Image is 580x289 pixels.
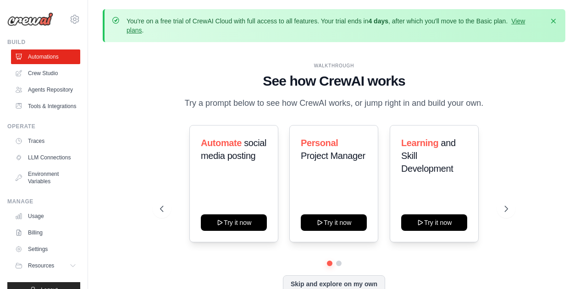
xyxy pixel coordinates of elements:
div: Operate [7,123,80,130]
span: Automate [201,138,242,148]
img: Logo [7,12,53,26]
a: Crew Studio [11,66,80,81]
span: and Skill Development [401,138,456,174]
a: Traces [11,134,80,148]
button: Try it now [201,214,267,231]
h1: See how CrewAI works [160,73,508,89]
p: You're on a free trial of CrewAI Cloud with full access to all features. Your trial ends in , aft... [127,16,543,35]
p: Try a prompt below to see how CrewAI works, or jump right in and build your own. [180,97,488,110]
span: Project Manager [301,151,365,161]
button: Try it now [401,214,467,231]
button: Try it now [301,214,367,231]
span: Resources [28,262,54,269]
a: LLM Connections [11,150,80,165]
a: Automations [11,49,80,64]
a: Agents Repository [11,82,80,97]
span: Personal [301,138,338,148]
span: social media posting [201,138,266,161]
div: Manage [7,198,80,205]
a: Settings [11,242,80,256]
div: Build [7,38,80,46]
a: Billing [11,225,80,240]
button: Resources [11,258,80,273]
a: Tools & Integrations [11,99,80,114]
a: Environment Variables [11,167,80,189]
a: Usage [11,209,80,224]
strong: 4 days [368,17,388,25]
span: Learning [401,138,438,148]
div: WALKTHROUGH [160,62,508,69]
